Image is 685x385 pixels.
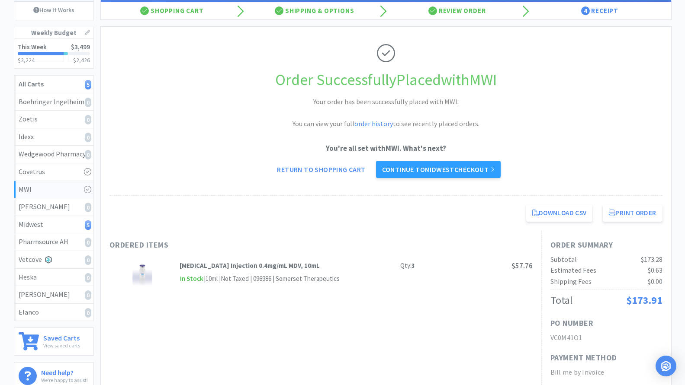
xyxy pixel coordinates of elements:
[109,143,662,154] p: You're all set with MWI . What's next?
[76,56,90,64] span: 2,426
[85,150,91,159] i: 0
[14,251,93,269] a: Vetcove0
[14,38,93,68] a: This Week$3,499$2,224$2,426
[85,255,91,265] i: 0
[14,216,93,234] a: Midwest5
[85,290,91,300] i: 0
[14,198,93,216] a: [PERSON_NAME]0
[218,274,340,284] div: | Not Taxed | 096986 | Somerset Therapeutics
[550,367,662,378] h2: Bill me by Invoice
[14,304,93,321] a: Elanco0
[386,2,529,19] div: Review Order
[19,131,89,143] div: Idexx
[648,266,662,274] span: $0.63
[19,166,89,178] div: Covetrus
[550,332,662,344] h2: VC0M41O1
[19,149,89,160] div: Wedgewood Pharmacy
[71,43,90,51] span: $3,499
[85,238,91,247] i: 0
[19,254,89,265] div: Vetcove
[19,184,89,195] div: MWI
[19,236,89,248] div: Pharmsource AH
[85,308,91,318] i: 0
[400,261,415,271] div: Qty:
[14,128,93,146] a: Idexx0
[550,317,594,330] h1: PO Number
[550,292,572,309] div: Total
[14,27,93,38] h1: Weekly Budget
[550,352,617,364] h1: Payment Method
[581,6,590,15] span: 4
[14,76,93,93] a: All Carts5
[19,307,89,318] div: Elanco
[18,44,47,50] h2: This Week
[85,220,91,230] i: 5
[648,277,662,286] span: $0.00
[19,219,89,230] div: Midwest
[243,2,386,19] div: Shipping & Options
[550,254,577,265] div: Subtotal
[354,119,393,128] a: order history
[603,204,662,222] button: Print Order
[19,289,89,300] div: [PERSON_NAME]
[19,272,89,283] div: Heska
[626,293,662,307] span: $173.91
[85,273,91,283] i: 0
[19,201,89,213] div: [PERSON_NAME]
[109,67,662,92] h1: Order Successfully Placed with MWI
[180,261,320,270] strong: [MEDICAL_DATA] Injection 0.4mg/mL MDV, 10mL
[550,239,662,251] h1: Order Summary
[101,2,244,19] div: Shopping Cart
[271,161,371,178] a: Return to Shopping Cart
[85,133,91,142] i: 0
[14,328,94,356] a: Saved CartsView saved carts
[14,286,93,304] a: [PERSON_NAME]0
[109,239,369,251] h1: Ordered Items
[656,356,676,376] div: Open Intercom Messenger
[550,276,592,287] div: Shipping Fees
[18,56,35,64] span: $2,224
[85,98,91,107] i: 0
[256,96,516,130] h2: Your order has been successfully placed with MWI. You can view your full to see recently placed o...
[412,261,415,270] strong: 3
[204,274,218,283] span: | 10ml
[180,274,204,284] span: In Stock
[43,341,80,350] p: View saved carts
[14,2,93,18] a: How It Works
[85,115,91,124] i: 0
[73,57,90,63] h3: $
[19,114,89,125] div: Zoetis
[19,80,44,88] strong: All Carts
[14,233,93,251] a: Pharmsource AH0
[14,181,93,199] a: MWI
[526,204,593,222] a: Download CSV
[550,265,596,276] div: Estimated Fees
[85,203,91,212] i: 0
[641,255,662,264] span: $173.28
[14,269,93,286] a: Heska0
[14,93,93,111] a: Boehringer Ingelheim0
[132,261,153,291] img: d16ddc53e4544b2a80cd7ab3d79b402e_310655.png
[19,96,89,108] div: Boehringer Ingelheim
[14,146,93,163] a: Wedgewood Pharmacy0
[528,2,671,19] div: Receipt
[14,111,93,128] a: Zoetis0
[85,80,91,89] i: 5
[14,163,93,181] a: Covetrus
[43,332,80,341] h6: Saved Carts
[511,261,533,270] span: $57.76
[376,161,501,178] a: Continue toMidwestcheckout
[41,367,88,376] h6: Need help?
[41,376,88,384] p: We're happy to assist!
